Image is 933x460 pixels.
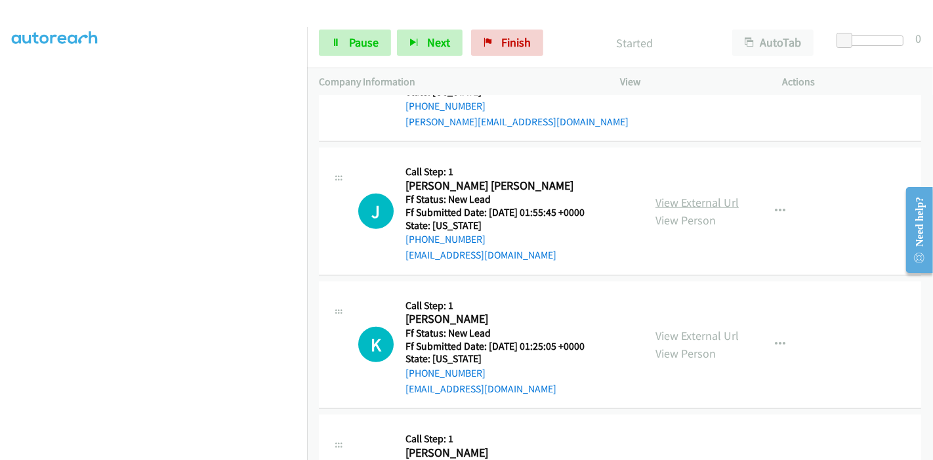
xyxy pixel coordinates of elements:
[843,35,903,46] div: Delay between calls (in seconds)
[655,328,739,343] a: View External Url
[405,340,601,353] h5: Ff Submitted Date: [DATE] 01:25:05 +0000
[349,35,379,50] span: Pause
[620,74,759,90] p: View
[655,195,739,210] a: View External Url
[405,249,556,261] a: [EMAIL_ADDRESS][DOMAIN_NAME]
[405,115,629,128] a: [PERSON_NAME][EMAIL_ADDRESS][DOMAIN_NAME]
[405,367,486,379] a: [PHONE_NUMBER]
[405,312,601,327] h2: [PERSON_NAME]
[655,346,716,361] a: View Person
[319,74,596,90] p: Company Information
[405,206,601,219] h5: Ff Submitted Date: [DATE] 01:55:45 +0000
[405,327,601,340] h5: Ff Status: New Lead
[405,233,486,245] a: [PHONE_NUMBER]
[561,34,709,52] p: Started
[427,35,450,50] span: Next
[397,30,463,56] button: Next
[405,100,486,112] a: [PHONE_NUMBER]
[655,213,716,228] a: View Person
[783,74,922,90] p: Actions
[405,432,632,446] h5: Call Step: 1
[319,30,391,56] a: Pause
[405,178,601,194] h2: [PERSON_NAME] [PERSON_NAME]
[405,299,601,312] h5: Call Step: 1
[405,352,601,366] h5: State: [US_STATE]
[501,35,531,50] span: Finish
[358,194,394,229] h1: J
[358,327,394,362] div: The call is yet to be attempted
[405,219,601,232] h5: State: [US_STATE]
[405,193,601,206] h5: Ff Status: New Lead
[358,194,394,229] div: The call is yet to be attempted
[471,30,543,56] a: Finish
[358,327,394,362] h1: K
[732,30,814,56] button: AutoTab
[896,178,933,282] iframe: Resource Center
[915,30,921,47] div: 0
[405,383,556,395] a: [EMAIL_ADDRESS][DOMAIN_NAME]
[405,165,601,178] h5: Call Step: 1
